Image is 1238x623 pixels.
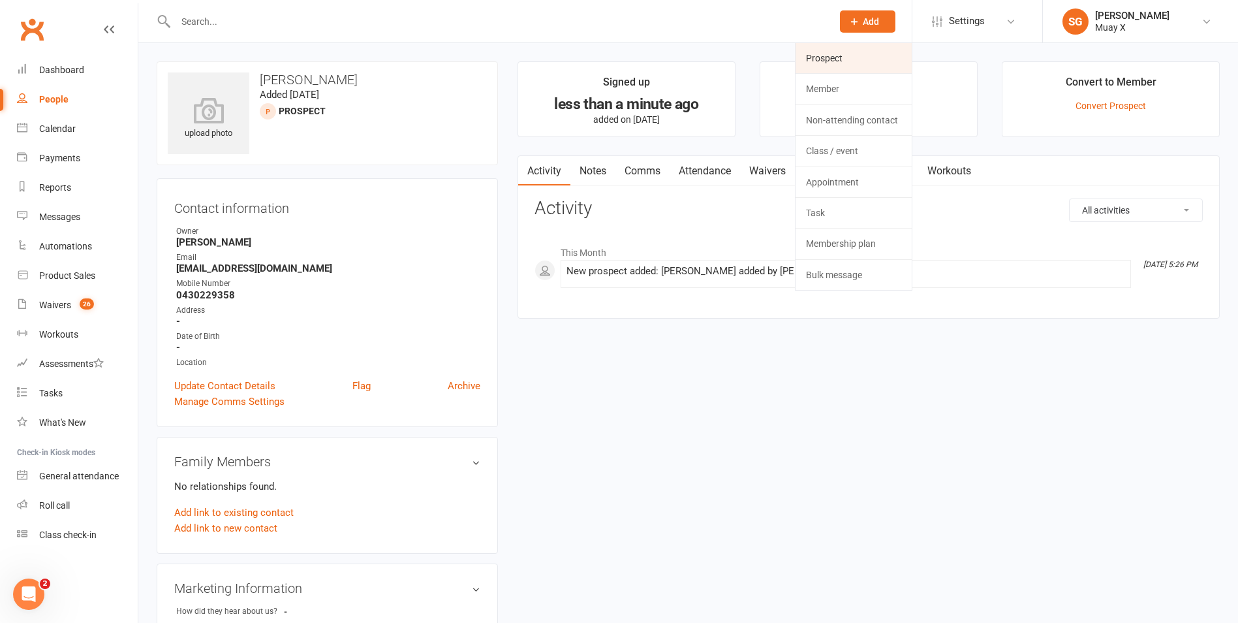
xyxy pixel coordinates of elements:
span: 2 [40,579,50,589]
div: upload photo [168,97,249,140]
a: Workouts [918,156,980,186]
div: Owner [176,225,480,238]
a: Convert Prospect [1076,101,1146,111]
a: Notes [570,156,615,186]
a: Task [796,198,912,228]
a: Bulk message [796,260,912,290]
a: Update Contact Details [174,378,275,394]
a: Calendar [17,114,138,144]
a: Manage Comms Settings [174,394,285,409]
div: People [39,94,69,104]
strong: [PERSON_NAME] [176,236,480,248]
div: less than a minute ago [530,97,723,111]
a: Add link to new contact [174,520,277,536]
h3: [PERSON_NAME] [168,72,487,87]
div: Tasks [39,388,63,398]
span: Add [863,16,879,27]
button: Add [840,10,895,33]
div: Date of Birth [176,330,480,343]
a: Membership plan [796,229,912,259]
div: Email [176,251,480,264]
strong: [EMAIL_ADDRESS][DOMAIN_NAME] [176,263,480,274]
snap: prospect [279,106,326,116]
a: Class kiosk mode [17,520,138,550]
iframe: Intercom live chat [13,579,44,610]
div: Reports [39,182,71,193]
div: Roll call [39,500,70,511]
div: Signed up [603,74,650,97]
h3: Marketing Information [174,581,480,596]
strong: - [176,315,480,327]
div: What's New [39,417,86,428]
a: Reports [17,173,138,202]
a: Workouts [17,320,138,349]
div: [PERSON_NAME] [1095,10,1169,22]
div: Calendar [39,123,76,134]
div: Mobile Number [176,278,480,290]
strong: 0430229358 [176,289,480,301]
a: Clubworx [16,13,48,46]
strong: - [284,607,359,616]
a: Prospect [796,43,912,73]
div: Workouts [39,329,78,340]
div: Dashboard [39,65,84,75]
p: added on [DATE] [530,114,723,125]
a: Roll call [17,491,138,520]
a: Attendance [670,156,740,186]
li: This Month [534,239,1203,260]
time: Added [DATE] [260,89,319,101]
a: Non-attending contact [796,105,912,135]
a: Member [796,74,912,104]
i: [DATE] 5:26 PM [1143,260,1198,269]
a: Class / event [796,136,912,166]
a: Waivers 26 [17,291,138,320]
div: Never [772,97,965,111]
a: Payments [17,144,138,173]
span: Settings [949,7,985,36]
a: Flag [352,378,371,394]
div: Convert to Member [1066,74,1156,97]
a: Automations [17,232,138,261]
strong: - [176,342,480,353]
div: Messages [39,212,80,222]
a: Activity [518,156,570,186]
a: Waivers [740,156,795,186]
h3: Family Members [174,455,480,469]
p: No relationships found. [174,479,480,494]
a: General attendance kiosk mode [17,462,138,491]
a: Product Sales [17,261,138,291]
div: Address [176,304,480,317]
div: Product Sales [39,270,95,281]
a: People [17,85,138,114]
div: General attendance [39,471,119,481]
a: What's New [17,408,138,438]
div: Assessments [39,359,104,369]
div: Muay X [1095,22,1169,33]
div: New prospect added: [PERSON_NAME] added by [PERSON_NAME] [566,266,1125,277]
a: Appointment [796,167,912,197]
a: Add link to existing contact [174,505,294,520]
div: Automations [39,241,92,251]
div: Waivers [39,300,71,310]
div: Payments [39,153,80,163]
div: Class check-in [39,530,97,540]
div: How did they hear about us? [176,605,284,618]
a: Archive [448,378,480,394]
a: Assessments [17,349,138,379]
h3: Contact information [174,196,480,216]
span: 26 [80,298,94,310]
h3: Activity [534,199,1203,219]
a: Dashboard [17,56,138,85]
a: Comms [615,156,670,186]
div: Location [176,357,480,369]
input: Search... [172,12,823,31]
a: Messages [17,202,138,232]
a: Tasks [17,379,138,408]
div: SG [1062,8,1089,35]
